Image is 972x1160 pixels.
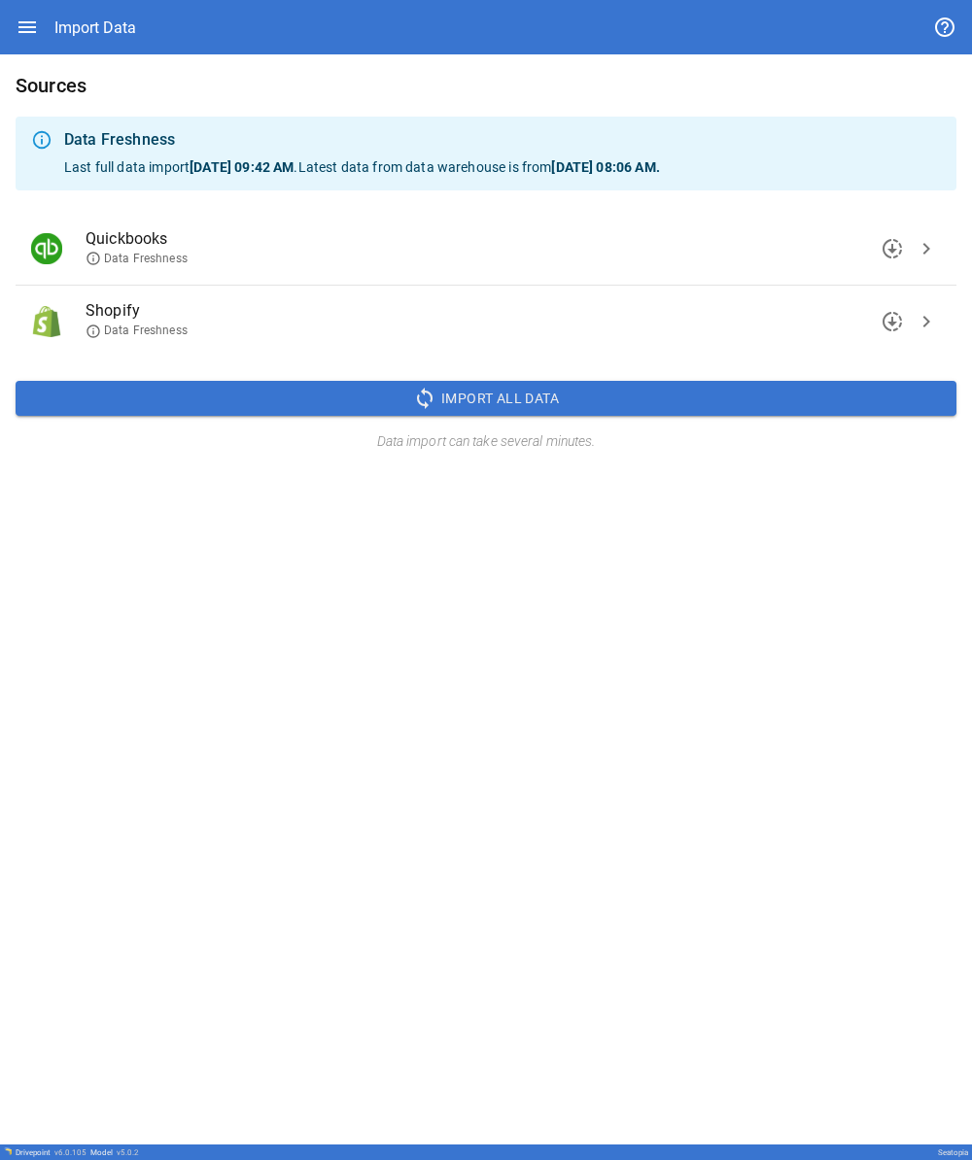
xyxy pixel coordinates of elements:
[413,387,436,410] span: sync
[16,431,956,453] h6: Data import can take several minutes.
[117,1148,139,1157] span: v 5.0.2
[4,1147,12,1155] img: Drivepoint
[915,310,938,333] span: chevron_right
[16,381,956,416] button: Import All Data
[64,128,941,152] div: Data Freshness
[31,233,62,264] img: Quickbooks
[64,157,941,177] p: Last full data import . Latest data from data warehouse is from
[915,237,938,260] span: chevron_right
[86,299,910,323] span: Shopify
[881,237,904,260] span: downloading
[31,306,62,337] img: Shopify
[881,310,904,333] span: downloading
[86,227,910,251] span: Quickbooks
[86,323,188,339] span: Data Freshness
[90,1148,139,1157] div: Model
[54,18,136,37] div: Import Data
[54,1148,87,1157] span: v 6.0.105
[86,251,188,267] span: Data Freshness
[16,1148,87,1157] div: Drivepoint
[938,1148,968,1157] div: Seatopia
[551,159,659,175] b: [DATE] 08:06 AM .
[190,159,294,175] b: [DATE] 09:42 AM
[441,387,559,411] span: Import All Data
[16,70,956,101] h6: Sources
